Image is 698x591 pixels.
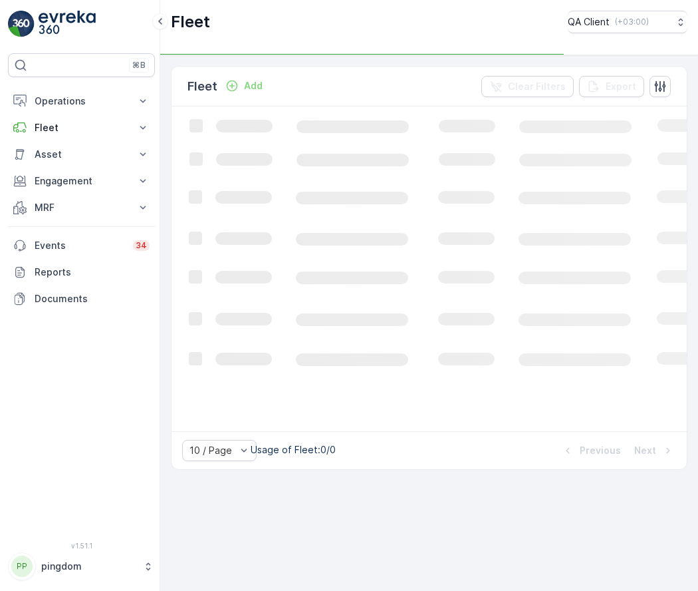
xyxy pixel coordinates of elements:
[11,556,33,577] div: PP
[560,443,622,459] button: Previous
[187,77,217,96] p: Fleet
[568,15,610,29] p: QA Client
[136,240,147,251] p: 34
[579,76,644,97] button: Export
[35,174,128,188] p: Engagement
[35,239,125,252] p: Events
[35,121,128,134] p: Fleet
[615,17,649,27] p: ( +03:00 )
[8,552,155,580] button: PPpingdom
[606,80,636,93] p: Export
[8,168,155,194] button: Engagement
[171,11,210,33] p: Fleet
[633,443,676,459] button: Next
[220,78,268,94] button: Add
[8,114,155,141] button: Fleet
[244,79,263,93] p: Add
[39,11,96,37] img: logo_light-DOdMpM7g.png
[634,444,656,457] p: Next
[8,194,155,221] button: MRF
[8,286,155,312] a: Documents
[8,259,155,286] a: Reports
[8,88,155,114] button: Operations
[35,148,128,161] p: Asset
[251,443,336,457] p: Usage of Fleet : 0/0
[8,232,155,259] a: Events34
[35,292,150,305] p: Documents
[580,444,621,457] p: Previous
[568,11,687,33] button: QA Client(+03:00)
[35,266,150,279] p: Reports
[41,560,136,573] p: pingdom
[8,141,155,168] button: Asset
[35,201,128,214] p: MRF
[35,95,128,108] p: Operations
[8,11,35,37] img: logo
[8,542,155,550] span: v 1.51.1
[481,76,574,97] button: Clear Filters
[508,80,566,93] p: Clear Filters
[132,60,146,71] p: ⌘B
